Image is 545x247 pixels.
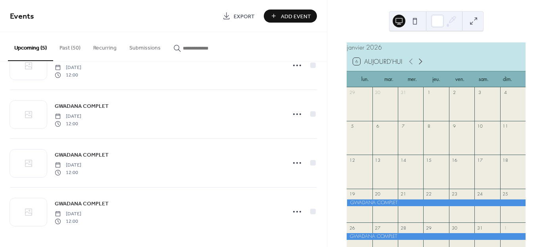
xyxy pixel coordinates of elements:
div: GWADANA COMPLET [347,199,526,206]
div: 8 [426,123,432,129]
span: Events [10,9,34,24]
div: sam. [472,71,495,87]
span: Export [234,12,255,21]
div: 21 [400,191,406,197]
div: 29 [426,225,432,231]
div: 9 [451,123,457,129]
div: 2 [451,90,457,96]
div: 31 [477,225,483,231]
div: 23 [451,191,457,197]
div: 22 [426,191,432,197]
div: GWADANA COMPLET [347,233,526,240]
div: 25 [503,191,509,197]
div: 31 [400,90,406,96]
div: 3 [477,90,483,96]
span: GWADANA COMPLET [55,151,109,159]
div: mer. [401,71,424,87]
span: 12:00 [55,120,81,127]
button: Upcoming (5) [8,32,53,61]
span: Add Event [281,12,311,21]
div: 29 [349,90,355,96]
div: lun. [353,71,377,87]
span: [DATE] [55,162,81,169]
div: 7 [400,123,406,129]
button: 6Aujourd'hui [350,56,405,67]
div: 28 [400,225,406,231]
div: mar. [377,71,401,87]
div: 16 [451,157,457,163]
div: 26 [349,225,355,231]
span: 12:00 [55,169,81,176]
div: 18 [503,157,509,163]
span: 12:00 [55,71,81,79]
div: janvier 2026 [347,42,526,52]
span: [DATE] [55,113,81,120]
div: 5 [349,123,355,129]
div: 30 [451,225,457,231]
button: Add Event [264,10,317,23]
div: 17 [477,157,483,163]
a: Export [217,10,261,23]
div: 12 [349,157,355,163]
span: [DATE] [55,211,81,218]
span: [DATE] [55,64,81,71]
div: jeu. [424,71,448,87]
span: 12:00 [55,218,81,225]
a: GWADANA COMPLET [55,101,109,111]
div: 14 [400,157,406,163]
div: 20 [375,191,381,197]
div: 6 [375,123,381,129]
div: dim. [495,71,519,87]
button: Recurring [87,32,123,60]
div: 11 [503,123,509,129]
span: GWADANA COMPLET [55,200,109,208]
div: 13 [375,157,381,163]
div: 1 [503,225,509,231]
button: Submissions [123,32,167,60]
div: ven. [448,71,472,87]
div: 4 [503,90,509,96]
div: 24 [477,191,483,197]
a: GWADANA COMPLET [55,150,109,159]
div: 1 [426,90,432,96]
div: 30 [375,90,381,96]
button: Past (50) [53,32,87,60]
div: 27 [375,225,381,231]
div: 10 [477,123,483,129]
div: 19 [349,191,355,197]
div: 15 [426,157,432,163]
a: GWADANA COMPLET [55,199,109,208]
